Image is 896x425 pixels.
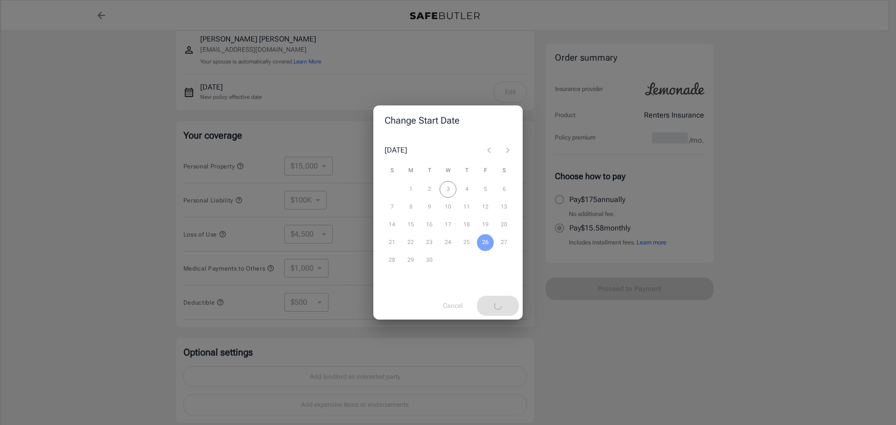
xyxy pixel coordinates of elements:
div: [DATE] [385,145,407,156]
span: Monday [402,161,419,180]
span: Wednesday [440,161,456,180]
h2: Change Start Date [373,105,523,135]
span: Friday [477,161,494,180]
span: Tuesday [421,161,438,180]
span: Sunday [384,161,400,180]
span: Thursday [458,161,475,180]
span: Saturday [496,161,512,180]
